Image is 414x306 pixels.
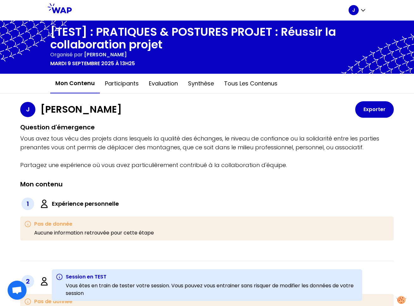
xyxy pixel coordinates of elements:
[34,220,154,228] h3: Pas de donnée
[26,105,30,114] p: J
[352,7,355,13] p: J
[349,5,366,15] button: J
[20,180,63,189] h2: Mon contenu
[355,101,394,118] button: Exporter
[40,104,122,115] h1: [PERSON_NAME]
[21,197,34,210] div: 1
[219,74,283,93] button: Tous les contenus
[66,282,359,297] p: Vous êtes en train de tester votre session. Vous pouvez vous entrainer sans risquer de modifier l...
[20,134,394,170] p: Vous avez tous vécu des projets dans lesquels la qualité des échanges, le niveau de confiance ou ...
[34,229,154,237] p: Aucune information retrouvée pour cette étape
[84,51,127,58] span: [PERSON_NAME]
[50,74,100,93] button: Mon contenu
[20,123,394,132] h2: Question d'émergence
[183,74,219,93] button: Synthèse
[66,273,359,281] h3: Session en TEST
[50,60,135,67] p: mardi 9 septembre 2025 à 13h25
[144,74,183,93] button: Evaluation
[50,51,83,59] p: Organisé par
[100,74,144,93] button: Participants
[50,26,364,51] h1: [TEST] : PRATIQUES & POSTURES PROJET : Réussir la collaboration projet
[34,298,154,305] h3: Pas de donnée
[52,199,119,208] label: Expérience personnelle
